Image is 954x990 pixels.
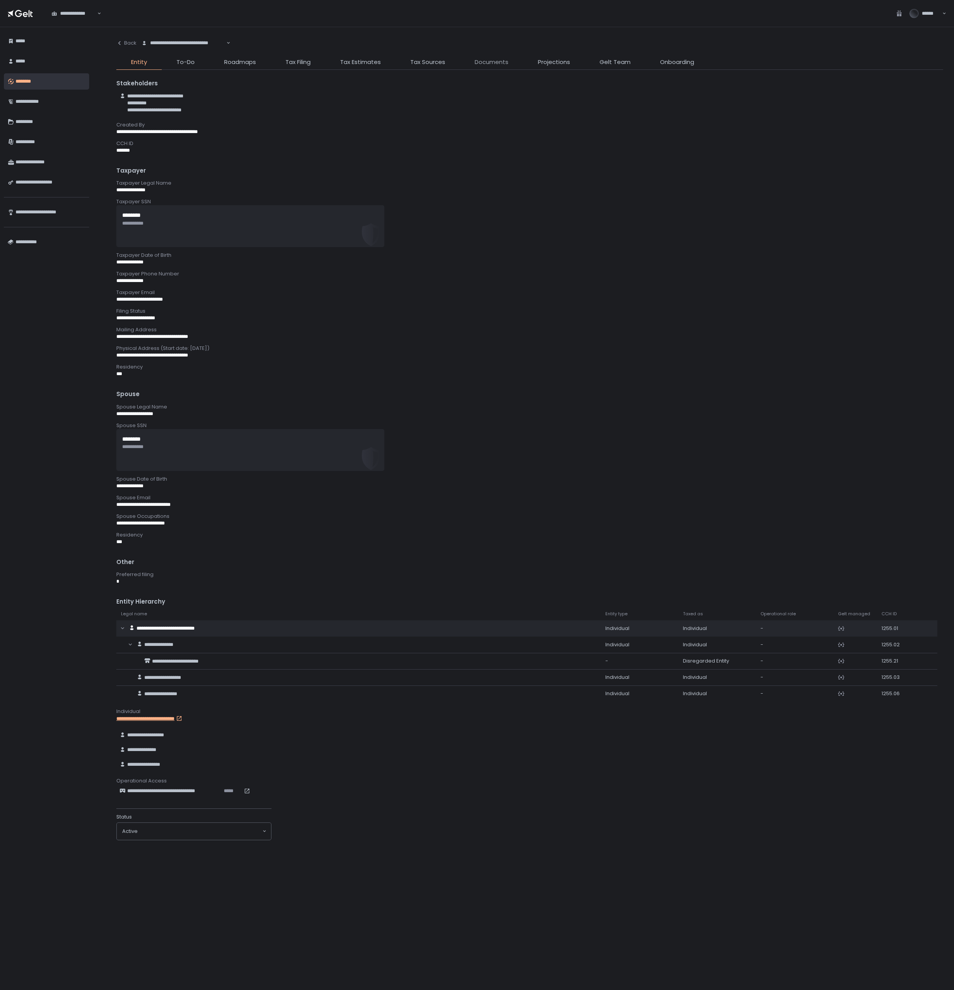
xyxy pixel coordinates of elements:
[600,58,631,67] span: Gelt Team
[760,611,796,617] span: Operational role
[121,611,147,617] span: Legal name
[176,58,195,67] span: To-Do
[285,58,311,67] span: Tax Filing
[760,674,829,681] div: -
[122,828,138,835] span: active
[116,531,943,538] div: Residency
[605,611,627,617] span: Entity type
[224,58,256,67] span: Roadmaps
[116,390,943,399] div: Spouse
[116,476,943,483] div: Spouse Date of Birth
[683,674,751,681] div: Individual
[116,494,943,501] div: Spouse Email
[881,690,907,697] div: 1255.06
[838,611,870,617] span: Gelt managed
[683,658,751,665] div: Disregarded Entity
[605,690,674,697] div: Individual
[116,513,943,520] div: Spouse Occupations
[116,35,137,52] button: Back
[410,58,445,67] span: Tax Sources
[683,625,751,632] div: Individual
[881,625,907,632] div: 1255.01
[116,40,137,47] div: Back
[116,777,943,784] div: Operational Access
[116,270,943,277] div: Taxpayer Phone Number
[683,611,703,617] span: Taxed as
[116,813,132,820] span: Status
[138,827,262,835] input: Search for option
[116,326,943,333] div: Mailing Address
[225,39,226,47] input: Search for option
[760,641,829,648] div: -
[605,641,674,648] div: Individual
[116,140,943,147] div: CCH ID
[116,180,943,187] div: Taxpayer Legal Name
[881,641,907,648] div: 1255.02
[881,611,897,617] span: CCH ID
[683,641,751,648] div: Individual
[475,58,508,67] span: Documents
[116,79,943,88] div: Stakeholders
[116,308,943,315] div: Filing Status
[116,403,943,410] div: Spouse Legal Name
[116,345,943,352] div: Physical Address (Start date: [DATE])
[47,5,101,22] div: Search for option
[605,625,674,632] div: Individual
[116,571,943,578] div: Preferred filing
[116,708,943,715] div: Individual
[116,121,943,128] div: Created By
[116,363,943,370] div: Residency
[117,823,271,840] div: Search for option
[116,558,943,567] div: Other
[116,597,943,606] div: Entity Hierarchy
[881,658,907,665] div: 1255.21
[683,690,751,697] div: Individual
[116,252,943,259] div: Taxpayer Date of Birth
[116,198,943,205] div: Taxpayer SSN
[116,166,943,175] div: Taxpayer
[116,422,943,429] div: Spouse SSN
[116,289,943,296] div: Taxpayer Email
[538,58,570,67] span: Projections
[760,658,829,665] div: -
[131,58,147,67] span: Entity
[660,58,694,67] span: Onboarding
[340,58,381,67] span: Tax Estimates
[760,625,829,632] div: -
[605,658,674,665] div: -
[605,674,674,681] div: Individual
[137,35,230,52] div: Search for option
[760,690,829,697] div: -
[881,674,907,681] div: 1255.03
